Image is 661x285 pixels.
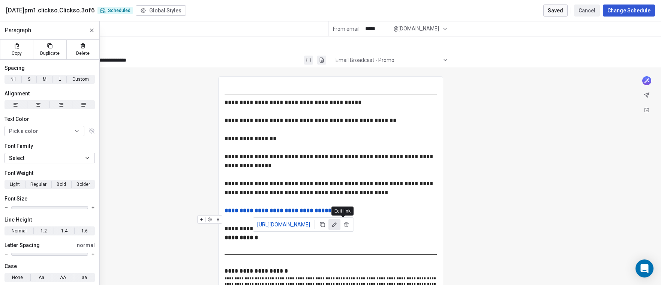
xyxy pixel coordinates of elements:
span: 1.4 [61,228,67,234]
span: Case [4,262,17,270]
span: S [28,76,30,83]
span: [DATE]pm1.clickso.Clickso.3of6 [6,6,94,15]
span: Font Weight [4,169,33,177]
span: M [43,76,46,83]
button: Pick a color [4,126,84,136]
span: Font Family [4,142,33,150]
span: Light [10,181,20,188]
span: @[DOMAIN_NAME] [394,25,439,33]
button: Saved [543,5,568,17]
button: Change Schedule [603,5,655,17]
span: Email Broadcast - Promo [336,56,394,64]
span: Nil [10,76,16,83]
span: aa [82,274,87,281]
span: AA [60,274,66,281]
span: Alignment [4,90,30,97]
span: Delete [76,50,90,56]
a: [URL][DOMAIN_NAME] [254,219,313,230]
button: Global Styles [136,5,186,16]
span: normal [77,241,95,249]
span: Bold [57,181,66,188]
span: Edit link [334,208,351,214]
span: Aa [39,274,44,281]
span: Regular [30,181,46,188]
span: From email: [333,25,361,33]
span: Scheduled [97,7,133,14]
span: Text Color [4,115,29,123]
button: Cancel [574,5,600,17]
span: L [58,76,61,83]
span: Paragraph [4,26,31,35]
span: Font Size [4,195,27,202]
span: 1.6 [81,228,88,234]
span: Duplicate [40,50,60,56]
span: Line Height [4,216,32,223]
span: Custom [72,76,89,83]
span: Select [9,154,24,162]
span: Bolder [76,181,90,188]
span: None [12,274,23,281]
div: Open Intercom Messenger [636,259,654,277]
span: Copy [12,50,22,56]
span: Normal [12,228,27,234]
span: Letter Spacing [4,241,40,249]
span: Spacing [4,64,25,72]
span: 1.2 [40,228,47,234]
